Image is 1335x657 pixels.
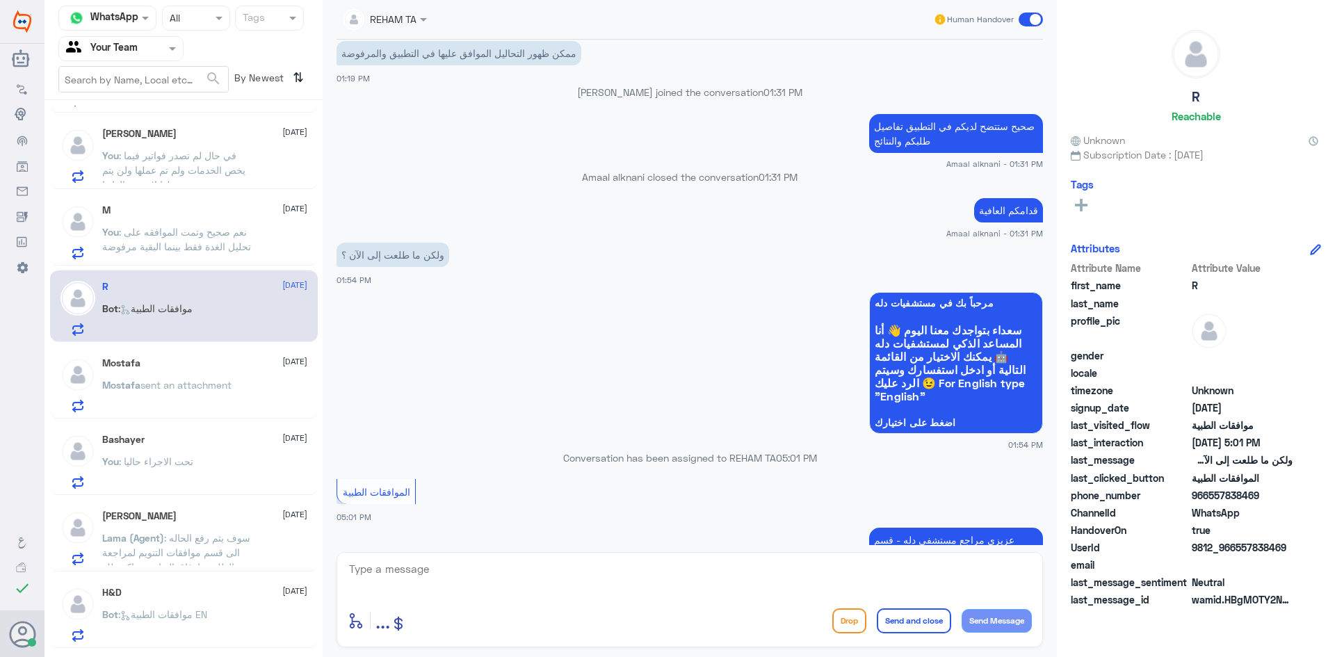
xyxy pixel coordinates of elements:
[102,357,140,369] h5: Mostafa
[102,379,140,391] span: Mostafa
[1071,523,1189,537] span: HandoverOn
[343,486,410,498] span: الموافقات الطبية
[776,452,817,464] span: 05:01 PM
[205,67,222,90] button: search
[1071,261,1189,275] span: Attribute Name
[1192,418,1293,432] span: موافقات الطبية
[60,434,95,469] img: defaultAdmin.png
[102,434,145,446] h5: Bashayer
[102,302,118,314] span: Bot
[60,357,95,392] img: defaultAdmin.png
[282,432,307,444] span: [DATE]
[1192,278,1293,293] span: R
[102,608,118,620] span: Bot
[962,609,1032,633] button: Send Message
[60,510,95,545] img: defaultAdmin.png
[102,204,111,216] h5: M
[1071,314,1189,346] span: profile_pic
[1071,575,1189,590] span: last_message_sentiment
[1071,435,1189,450] span: last_interaction
[1192,540,1293,555] span: 9812_966557838469
[1192,383,1293,398] span: Unknown
[102,226,251,252] span: : نعم صحيح وتمت الموافقه على تحليل الغدة فقط بينما البقية مرفوضة
[102,532,164,544] span: Lama (Agent)
[1192,505,1293,520] span: 2
[1071,133,1125,147] span: Unknown
[102,510,177,522] h5: Hossam Eljbaly
[875,323,1037,403] span: سعداء بتواجدك معنا اليوم 👋 أنا المساعد الذكي لمستشفيات دله 🤖 يمكنك الاختيار من القائمة التالية أو...
[1071,278,1189,293] span: first_name
[102,128,177,140] h5: Meshal AlDawsari
[375,608,390,633] span: ...
[66,38,87,59] img: yourTeam.svg
[282,126,307,138] span: [DATE]
[1071,147,1321,162] span: Subscription Date : [DATE]
[337,275,371,284] span: 01:54 PM
[1192,89,1200,105] h5: R
[102,281,108,293] h5: R
[763,86,802,98] span: 01:31 PM
[282,508,307,521] span: [DATE]
[66,8,87,29] img: whatsapp.png
[140,379,232,391] span: sent an attachment
[1071,471,1189,485] span: last_clicked_button
[337,170,1043,184] p: Amaal alknani closed the conversation
[1071,400,1189,415] span: signup_date
[1071,383,1189,398] span: timezone
[759,171,798,183] span: 01:31 PM
[118,608,207,620] span: : موافقات الطبية EN
[1071,488,1189,503] span: phone_number
[1071,242,1120,254] h6: Attributes
[102,149,245,190] span: : في حال لم تصدر فواتير فيما يخص الخدمات ولم تم عملها ولن يتم عملها لابد من الغائها
[59,67,228,92] input: Search by Name, Local etc…
[1071,558,1189,572] span: email
[60,204,95,239] img: defaultAdmin.png
[1192,435,1293,450] span: 2025-08-13T14:01:55.365Z
[974,198,1043,222] p: 13/8/2025, 1:31 PM
[1071,178,1094,190] h6: Tags
[14,580,31,597] i: check
[1172,31,1220,78] img: defaultAdmin.png
[1192,366,1293,380] span: null
[1192,592,1293,607] span: wamid.HBgMOTY2NTU3ODM4NDY5FQIAEhgUM0FENkZGQzk3NzcwNzk3NDkwNjMA
[1192,453,1293,467] span: ولكن ما طلعت إلى الآن ؟
[832,608,866,633] button: Drop
[869,114,1043,153] p: 13/8/2025, 1:31 PM
[1192,558,1293,572] span: null
[375,605,390,636] button: ...
[13,10,31,33] img: Widebot Logo
[102,226,119,238] span: You
[1071,592,1189,607] span: last_message_id
[875,298,1037,309] span: مرحباً بك في مستشفيات دله
[1192,523,1293,537] span: true
[118,302,193,314] span: : موافقات الطبية
[282,585,307,597] span: [DATE]
[1008,439,1043,451] span: 01:54 PM
[1192,400,1293,415] span: 2025-01-23T13:28:21.624Z
[1192,348,1293,363] span: null
[1192,314,1227,348] img: defaultAdmin.png
[337,451,1043,465] p: Conversation has been assigned to REHAM TA
[877,608,951,633] button: Send and close
[875,417,1037,428] span: اضغط على اختيارك
[293,66,304,89] i: ⇅
[337,85,1043,99] p: [PERSON_NAME] joined the conversation
[205,70,222,87] span: search
[1192,471,1293,485] span: الموافقات الطبية
[1071,418,1189,432] span: last_visited_flow
[337,243,449,267] p: 13/8/2025, 1:54 PM
[1071,366,1189,380] span: locale
[1071,348,1189,363] span: gender
[1192,261,1293,275] span: Attribute Value
[60,281,95,316] img: defaultAdmin.png
[1172,110,1221,122] h6: Reachable
[282,279,307,291] span: [DATE]
[282,202,307,215] span: [DATE]
[947,13,1014,26] span: Human Handover
[1192,575,1293,590] span: 0
[102,149,119,161] span: You
[337,512,371,521] span: 05:01 PM
[102,587,122,599] h5: H&D
[102,455,119,467] span: You
[119,455,193,467] span: : تحت الاجراء حاليا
